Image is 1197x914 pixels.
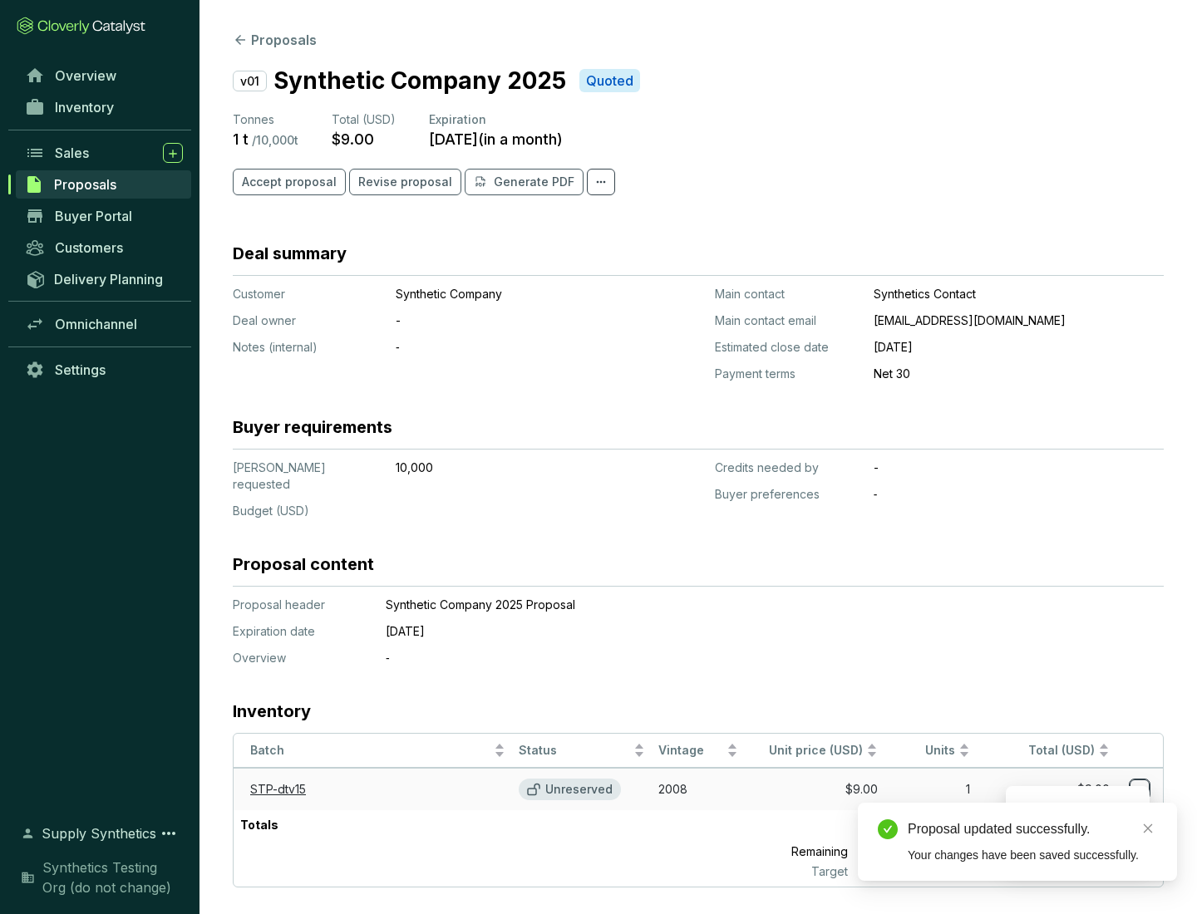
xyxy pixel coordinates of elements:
p: 10,000 [396,459,620,476]
a: Sales [17,139,191,167]
a: STP-dtv15 [250,782,306,796]
span: Overview [55,67,116,84]
a: Inventory [17,93,191,121]
span: Unit price (USD) [769,743,863,757]
p: Expiration [429,111,563,128]
p: $9.00 [332,130,374,149]
a: Overview [17,61,191,90]
p: 9,999 t [855,840,977,863]
p: Customer [233,286,382,302]
p: Remaining [717,840,855,863]
p: Totals [234,810,285,840]
a: Customers [17,233,191,262]
span: Accept proposal [242,174,337,190]
div: Your changes have been saved successfully. [908,846,1157,864]
td: 2008 [652,768,745,810]
p: - [874,459,1164,476]
span: Supply Synthetics [42,823,156,843]
span: Revise proposal [358,174,452,190]
span: Inventory [55,99,114,115]
p: Quoted [586,72,633,90]
p: Reserve credits [1042,802,1133,818]
p: 1 t [233,130,249,149]
p: Deal owner [233,312,382,329]
p: Proposal header [233,597,366,613]
span: Omnichannel [55,316,137,332]
p: Target [717,863,855,880]
span: Budget (USD) [233,504,309,518]
p: Overview [233,650,366,666]
p: Estimated close date [715,339,860,356]
p: ‐ [874,486,1164,503]
a: Close [1139,819,1157,838]
span: Delivery Planning [54,271,163,287]
h3: Proposal content [233,553,374,576]
p: - [396,312,620,329]
p: Notes (internal) [233,339,382,356]
span: check-circle [878,819,898,839]
td: $9.00 [977,768,1116,810]
p: Net 30 [874,366,1164,382]
span: Vintage [658,743,723,759]
th: Units [884,734,978,768]
p: v01 [233,71,267,91]
p: [DATE] [386,623,1084,640]
h3: Inventory [233,700,311,723]
p: 10,000 t [855,863,977,880]
p: Synthetic Company [396,286,620,302]
span: Sales [55,145,89,161]
th: Batch [234,734,512,768]
button: Accept proposal [233,169,346,195]
p: ‐ [396,339,620,356]
td: $9.00 [745,768,884,810]
p: Payment terms [715,366,860,382]
td: 1 [884,768,978,810]
a: Delivery Planning [17,265,191,292]
p: 1 t [854,810,976,840]
p: Tonnes [233,111,298,128]
span: Customers [55,239,123,256]
span: Total (USD) [332,112,396,126]
p: Main contact [715,286,860,302]
span: Synthetics Testing Org (do not change) [42,857,183,897]
p: Main contact email [715,312,860,329]
span: close [1142,823,1154,834]
a: Proposals [16,170,191,199]
a: Omnichannel [17,310,191,338]
span: Total (USD) [1028,743,1095,757]
h3: Deal summary [233,242,347,265]
button: Generate PDF [465,169,584,195]
span: Status [519,743,630,759]
p: Synthetic Company 2025 Proposal [386,597,1084,613]
div: Proposal updated successfully. [908,819,1157,839]
p: Unreserved [545,782,613,797]
h3: Buyer requirements [233,415,392,439]
a: Buyer Portal [17,202,191,230]
p: [EMAIL_ADDRESS][DOMAIN_NAME] [874,312,1164,329]
p: Buyer preferences [715,486,860,503]
span: Settings [55,361,106,378]
span: Batch [250,743,490,759]
p: Synthetic Company 2025 [273,63,566,98]
th: Vintage [652,734,745,768]
span: Proposals [54,176,116,193]
button: Proposals [233,30,317,50]
span: Units [891,743,956,759]
p: Generate PDF [494,174,574,190]
p: Credits needed by [715,459,860,476]
button: Revise proposal [349,169,461,195]
p: [DATE] [874,339,1164,356]
p: Expiration date [233,623,366,640]
th: Status [512,734,652,768]
p: Synthetics Contact [874,286,1164,302]
p: ‐ [386,650,1084,666]
p: / 10,000 t [252,133,298,148]
p: [DATE] ( in a month ) [429,130,563,149]
span: Buyer Portal [55,208,132,224]
p: [PERSON_NAME] requested [233,459,382,493]
a: Settings [17,356,191,384]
